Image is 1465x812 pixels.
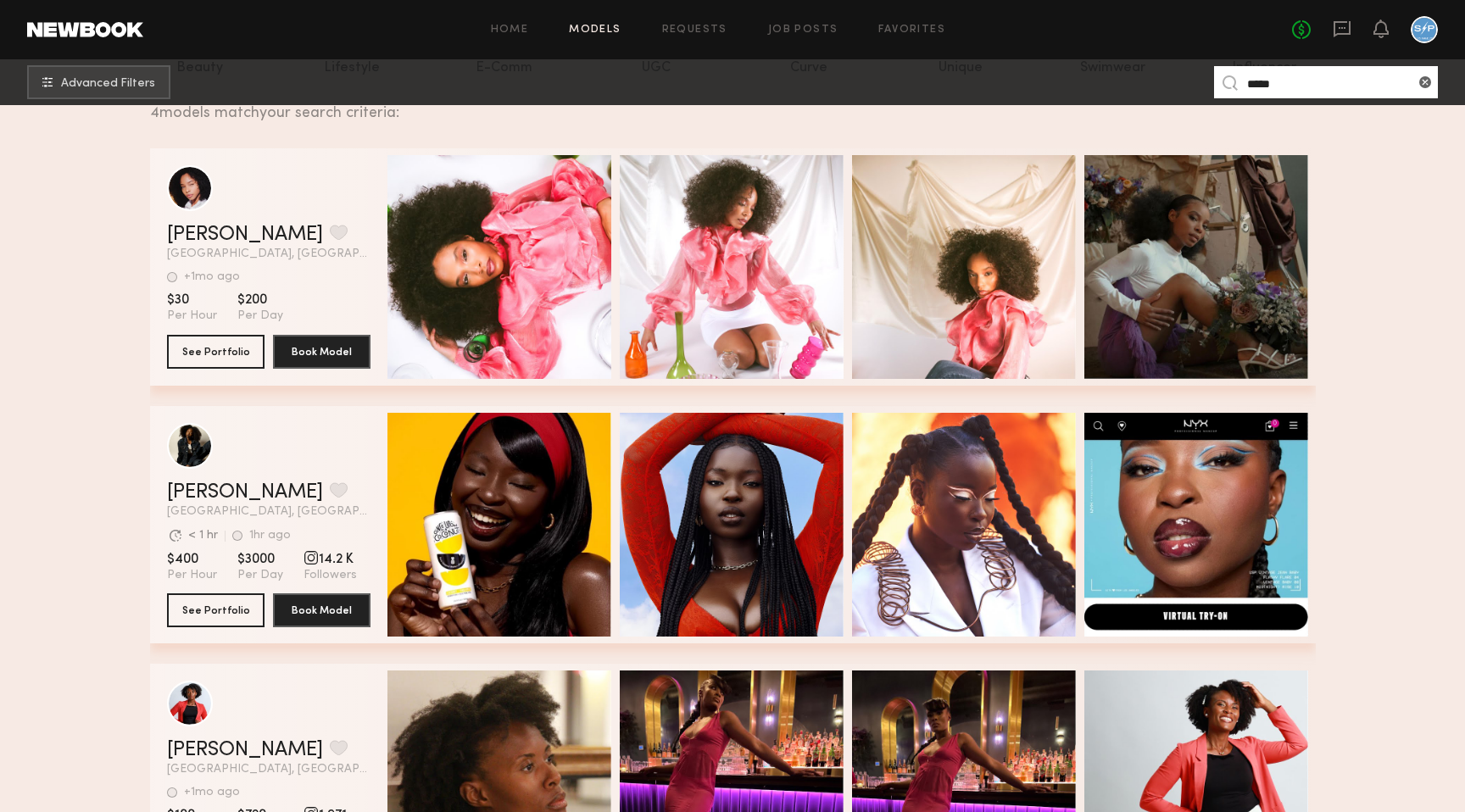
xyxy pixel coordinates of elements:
a: [PERSON_NAME] [167,482,323,503]
span: [GEOGRAPHIC_DATA], [GEOGRAPHIC_DATA] [167,764,370,776]
button: See Portfolio [167,335,265,369]
a: [PERSON_NAME] [167,740,323,760]
span: 14.2 K [304,551,357,568]
span: Followers [304,568,357,583]
span: Per Hour [167,309,217,324]
a: Models [569,25,621,36]
button: Advanced Filters [27,65,170,99]
button: See Portfolio [167,593,265,627]
span: $200 [237,292,283,309]
div: +1mo ago [184,271,240,283]
div: 1hr ago [249,530,291,542]
a: Job Posts [768,25,838,36]
div: < 1 hr [188,530,218,542]
a: Home [491,25,529,36]
span: $30 [167,292,217,309]
span: Per Hour [167,568,217,583]
span: $400 [167,551,217,568]
a: Requests [662,25,727,36]
a: Favorites [878,25,945,36]
a: [PERSON_NAME] [167,225,323,245]
button: Book Model [273,593,370,627]
button: Book Model [273,335,370,369]
div: +1mo ago [184,787,240,798]
span: $3000 [237,551,283,568]
span: [GEOGRAPHIC_DATA], [GEOGRAPHIC_DATA] [167,248,370,260]
span: Per Day [237,568,283,583]
span: Per Day [237,309,283,324]
span: Advanced Filters [61,78,155,90]
span: [GEOGRAPHIC_DATA], [GEOGRAPHIC_DATA] [167,506,370,518]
